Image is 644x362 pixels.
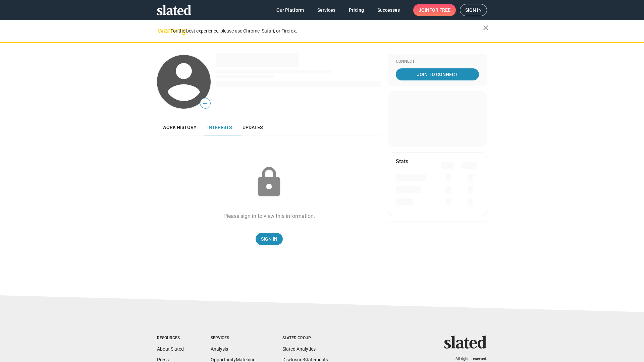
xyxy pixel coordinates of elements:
[170,26,483,36] div: For the best experience, please use Chrome, Safari, or Firefox.
[413,4,456,16] a: Joinfor free
[282,346,316,352] a: Slated Analytics
[271,4,309,16] a: Our Platform
[237,119,268,135] a: Updates
[419,4,450,16] span: Join
[211,346,228,352] a: Analysis
[429,4,450,16] span: for free
[372,4,405,16] a: Successes
[397,68,478,80] span: Join To Connect
[282,336,328,341] div: Slated Group
[207,125,232,130] span: Interests
[261,233,277,245] span: Sign In
[312,4,341,16] a: Services
[482,24,490,32] mat-icon: close
[157,346,184,352] a: About Slated
[349,4,364,16] span: Pricing
[396,59,479,64] div: Connect
[256,233,283,245] a: Sign In
[252,166,286,199] mat-icon: lock
[202,119,237,135] a: Interests
[162,125,197,130] span: Work history
[343,4,369,16] a: Pricing
[465,4,482,16] span: Sign in
[223,213,315,220] div: Please sign in to view this information.
[377,4,400,16] span: Successes
[276,4,304,16] span: Our Platform
[243,125,263,130] span: Updates
[460,4,487,16] a: Sign in
[158,26,166,35] mat-icon: warning
[200,99,210,108] span: —
[157,336,184,341] div: Resources
[317,4,335,16] span: Services
[211,336,256,341] div: Services
[157,119,202,135] a: Work history
[396,68,479,80] a: Join To Connect
[396,158,408,165] mat-card-title: Stats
